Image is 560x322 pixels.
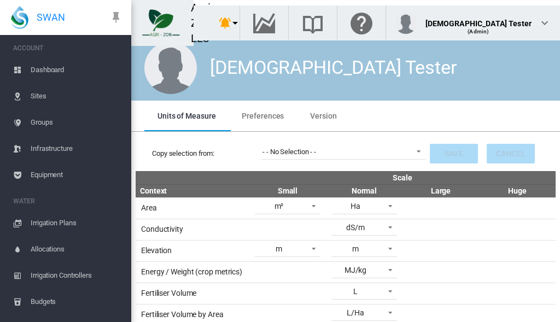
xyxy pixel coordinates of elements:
md-icon: icon-chevron-down [538,16,551,30]
span: Irrigation Plans [31,210,122,236]
md-icon: icon-bell-ring [219,16,232,30]
span: Allocations [31,236,122,262]
span: Units of Measure [157,112,215,120]
div: L/Ha [347,308,364,317]
span: Preferences [242,112,284,120]
td: Fertiliser Volume [136,283,249,304]
span: WATER [13,192,122,210]
span: Dashboard [31,57,122,83]
div: m² [275,202,284,210]
img: profile.jpg [395,12,417,34]
button: Save [430,144,478,163]
img: SWAN-Landscape-Logo-Colour-drop.png [11,6,28,29]
div: Ha [351,202,360,210]
th: Normal [326,184,402,197]
th: Context [136,184,249,197]
md-icon: Click here for help [348,16,375,30]
th: Huge [479,184,556,197]
div: - - No Selection - - [262,148,316,156]
md-icon: icon-menu-down [229,16,242,30]
div: L [353,287,358,296]
th: Large [402,184,479,197]
span: Version [310,112,336,120]
th: Small [249,184,326,197]
th: Scale [249,171,556,184]
div: [DEMOGRAPHIC_DATA] Tester [425,14,532,25]
md-icon: Go to the Data Hub [251,16,277,30]
span: Irrigation Controllers [31,262,122,289]
div: m [276,244,282,253]
td: Elevation [136,240,249,261]
span: Budgets [31,289,122,315]
div: [DEMOGRAPHIC_DATA] Tester [210,55,457,81]
td: Conductivity [136,219,249,240]
button: icon-bell-ring [214,12,236,34]
img: 7FicoSLW9yRjj7F2+0uvjPufP+ga39vogPu+G1+wvBtcm3fNv859aGr42DJ5pXiEAAAAAAAAAAAAAAAAAAAAAAAAAAAAAAAAA... [142,9,180,37]
div: MJ/kg [345,266,367,274]
span: ACCOUNT [13,39,122,57]
md-icon: Search the knowledge base [300,16,326,30]
div: m [352,244,359,253]
button: Cancel [487,144,535,163]
span: Equipment [31,162,122,188]
span: (Admin) [468,28,489,34]
div: dS/m [346,223,365,232]
td: Energy / Weight (crop metrics) [136,261,249,283]
span: SWAN [37,10,65,24]
label: Copy selection from: [152,149,261,159]
td: Area [136,197,249,219]
md-icon: icon-pin [109,11,122,24]
span: Groups [31,109,122,136]
span: Infrastructure [31,136,122,162]
img: male.jpg [144,42,197,94]
button: icon-menu-down [224,12,246,34]
span: Sites [31,83,122,109]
